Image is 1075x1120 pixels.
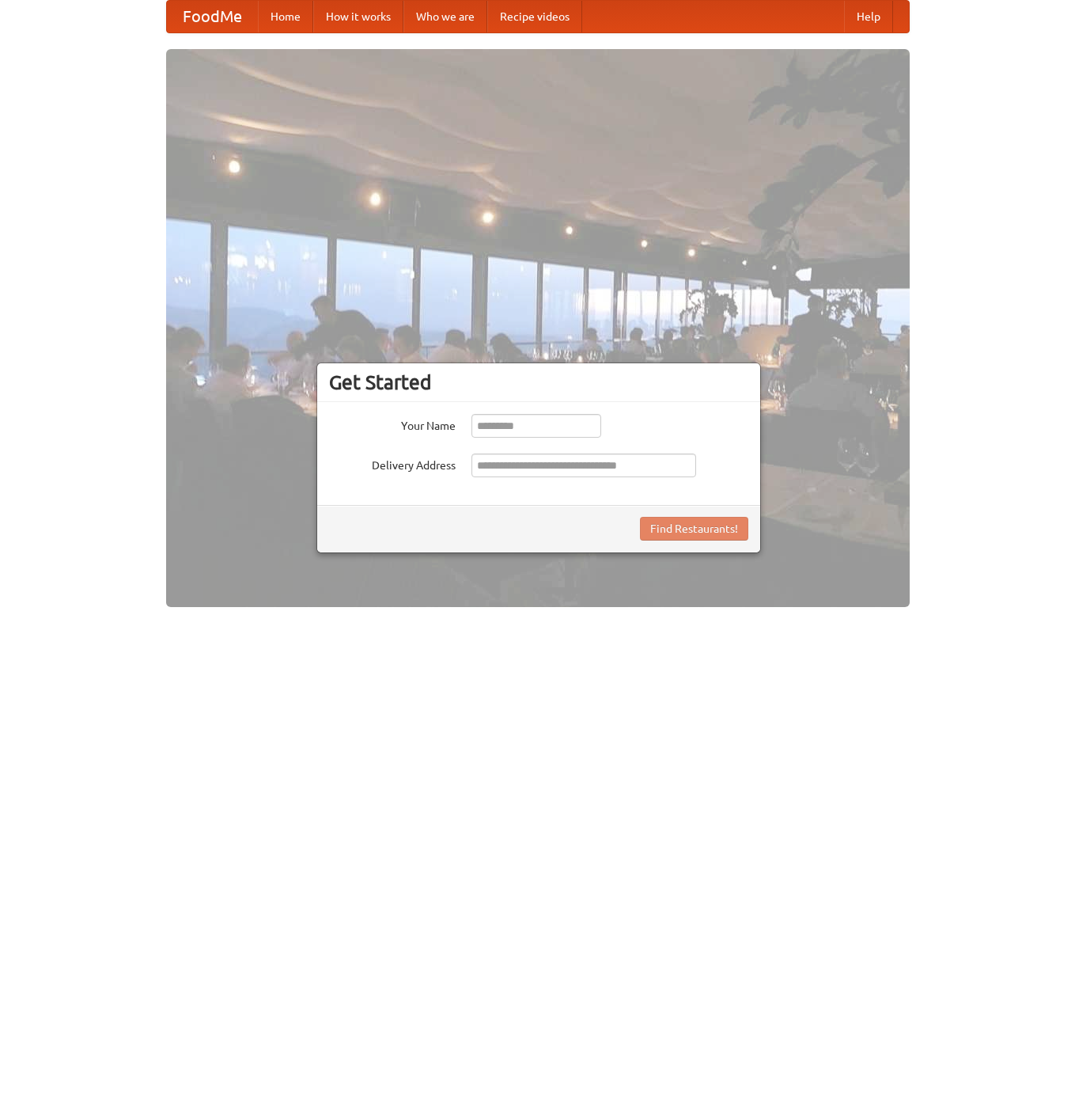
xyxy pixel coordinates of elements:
[313,1,403,32] a: How it works
[329,414,456,434] label: Your Name
[403,1,487,32] a: Who we are
[329,370,748,394] h3: Get Started
[487,1,582,32] a: Recipe videos
[167,1,258,32] a: FoodMe
[258,1,313,32] a: Home
[329,454,456,473] label: Delivery Address
[844,1,893,32] a: Help
[640,517,748,541] button: Find Restaurants!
